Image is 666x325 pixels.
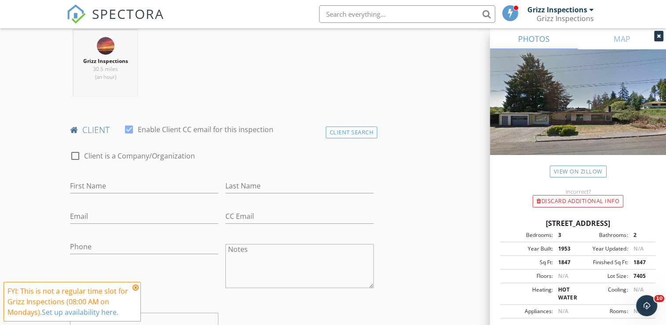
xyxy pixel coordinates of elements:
[578,245,628,253] div: Year Updated:
[578,231,628,239] div: Bathrooms:
[503,259,553,266] div: Sq Ft:
[553,245,578,253] div: 1953
[83,57,128,65] strong: Grizz Inspections
[578,28,666,49] a: MAP
[92,4,164,23] span: SPECTORA
[95,73,116,81] span: (an hour)
[319,5,495,23] input: Search everything...
[42,307,118,317] a: Set up availability here.
[628,272,653,280] div: 7405
[503,231,553,239] div: Bedrooms:
[553,231,578,239] div: 3
[578,307,628,315] div: Rooms:
[628,259,653,266] div: 1847
[97,37,114,55] img: sky.jpeg
[654,295,664,302] span: 10
[7,286,130,318] div: FYI: This is not a regular time slot for Grizz Inspections (08:00 AM on Mondays).
[326,126,378,138] div: Client Search
[93,65,118,73] span: 30.5 miles
[558,272,568,280] span: N/A
[558,307,568,315] span: N/A
[633,286,643,293] span: N/A
[138,125,273,134] label: Enable Client CC email for this inspection
[490,28,578,49] a: PHOTOS
[578,272,628,280] div: Lot Size:
[553,286,578,302] div: HOT WATER
[533,195,623,207] div: Discard Additional info
[503,245,553,253] div: Year Built:
[527,5,587,14] div: Grizz Inspections
[66,12,164,30] a: SPECTORA
[503,286,553,302] div: Heating:
[537,14,594,23] div: Grizz Inspections
[550,166,607,177] a: View on Zillow
[636,295,657,316] iframe: Intercom live chat
[553,259,578,266] div: 1847
[578,259,628,266] div: Finished Sq Ft:
[490,49,666,176] img: streetview
[633,245,643,252] span: N/A
[633,307,643,315] span: N/A
[500,218,655,229] div: [STREET_ADDRESS]
[84,151,195,160] label: Client is a Company/Organization
[66,4,86,24] img: The Best Home Inspection Software - Spectora
[490,188,666,195] div: Incorrect?
[503,307,553,315] div: Appliances:
[503,272,553,280] div: Floors:
[70,124,374,136] h4: client
[578,286,628,302] div: Cooling:
[628,231,653,239] div: 2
